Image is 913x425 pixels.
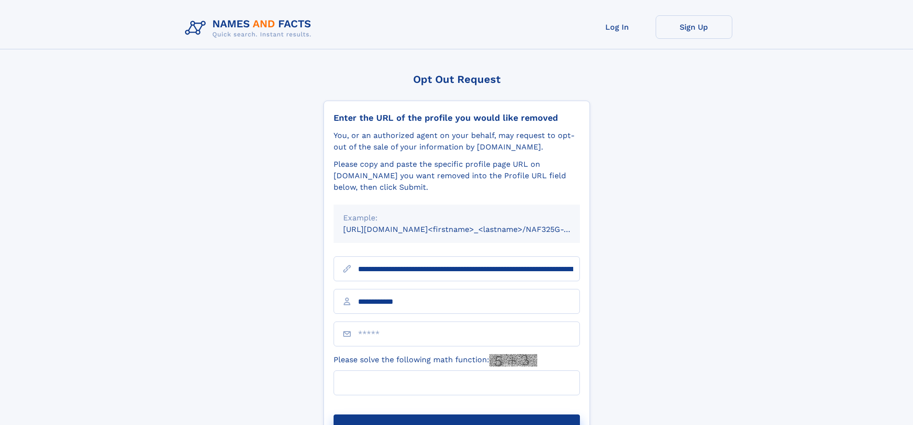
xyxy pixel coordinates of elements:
label: Please solve the following math function: [334,354,537,367]
img: Logo Names and Facts [181,15,319,41]
small: [URL][DOMAIN_NAME]<firstname>_<lastname>/NAF325G-xxxxxxxx [343,225,598,234]
div: Opt Out Request [324,73,590,85]
div: Enter the URL of the profile you would like removed [334,113,580,123]
div: Example: [343,212,570,224]
a: Sign Up [656,15,732,39]
a: Log In [579,15,656,39]
div: Please copy and paste the specific profile page URL on [DOMAIN_NAME] you want removed into the Pr... [334,159,580,193]
div: You, or an authorized agent on your behalf, may request to opt-out of the sale of your informatio... [334,130,580,153]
